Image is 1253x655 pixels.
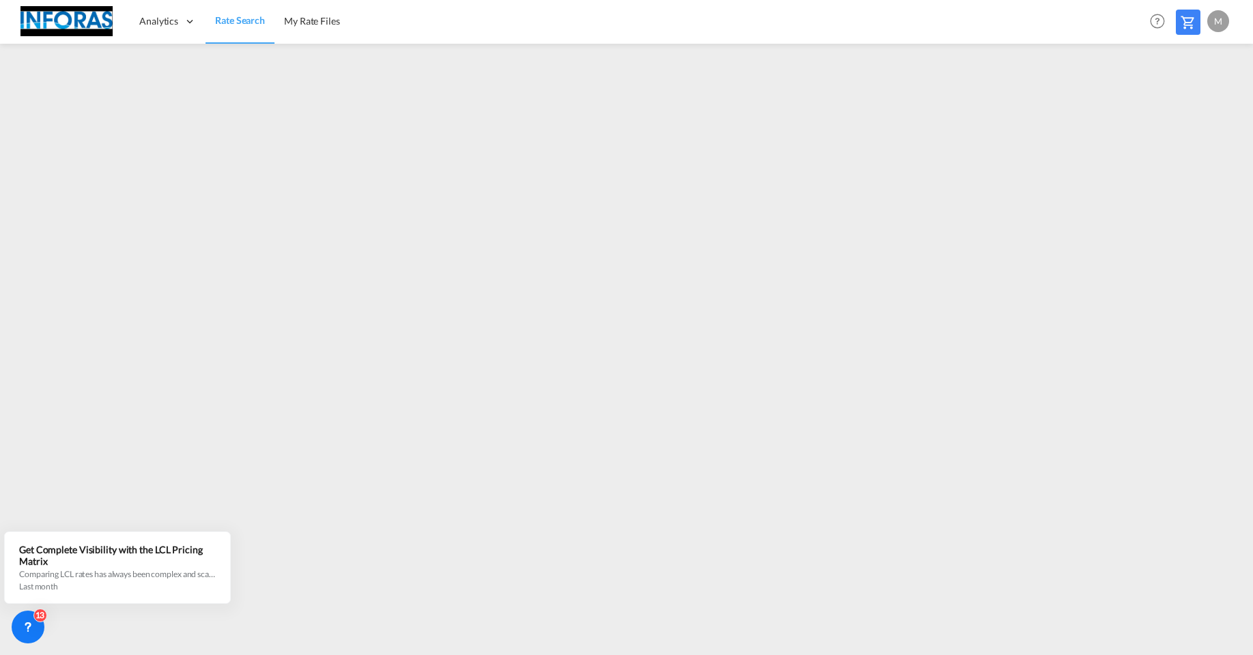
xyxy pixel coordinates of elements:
div: M [1207,10,1229,32]
img: eff75c7098ee11eeb65dd1c63e392380.jpg [20,6,113,37]
span: Analytics [139,14,178,28]
span: Rate Search [215,14,265,26]
div: Help [1146,10,1176,34]
span: Help [1146,10,1169,33]
span: My Rate Files [284,15,340,27]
